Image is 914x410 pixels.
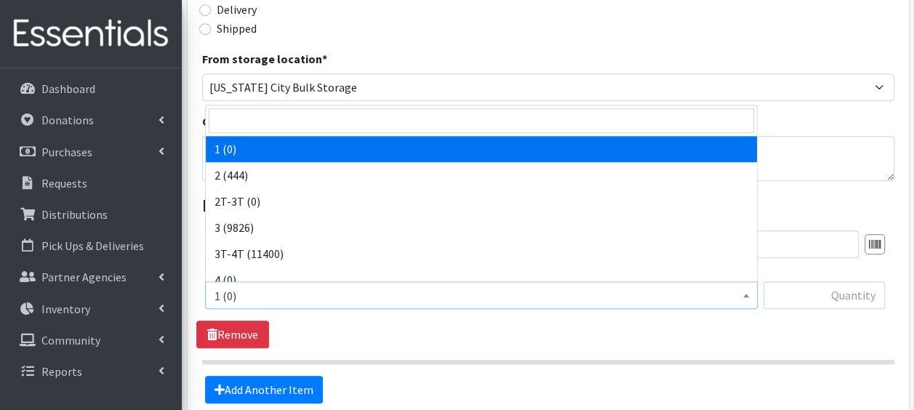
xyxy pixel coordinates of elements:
[322,52,327,66] abbr: required
[202,50,327,68] label: From storage location
[205,376,323,403] a: Add Another Item
[763,281,885,309] input: Quantity
[6,262,176,292] a: Partner Agencies
[41,302,90,316] p: Inventory
[41,270,127,284] p: Partner Agencies
[6,137,176,166] a: Purchases
[6,74,176,103] a: Dashboard
[202,193,894,219] legend: Items in this distribution
[6,169,176,198] a: Requests
[41,113,94,127] p: Donations
[41,81,95,96] p: Dashboard
[6,231,176,260] a: Pick Ups & Deliveries
[6,326,176,355] a: Community
[6,200,176,229] a: Distributions
[6,105,176,134] a: Donations
[215,286,748,306] span: 1 (0)
[206,162,757,188] li: 2 (444)
[206,188,757,214] li: 2T-3T (0)
[41,145,92,159] p: Purchases
[41,238,144,253] p: Pick Ups & Deliveries
[206,241,757,267] li: 3T-4T (11400)
[41,207,108,222] p: Distributions
[206,214,757,241] li: 3 (9826)
[6,294,176,323] a: Inventory
[41,176,87,190] p: Requests
[6,357,176,386] a: Reports
[217,1,257,18] label: Delivery
[206,136,757,162] li: 1 (0)
[217,20,257,37] label: Shipped
[202,113,255,130] label: Comment
[196,321,269,348] a: Remove
[41,333,100,347] p: Community
[6,9,176,58] img: HumanEssentials
[41,364,82,379] p: Reports
[206,267,757,293] li: 4 (0)
[205,281,758,309] span: 1 (0)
